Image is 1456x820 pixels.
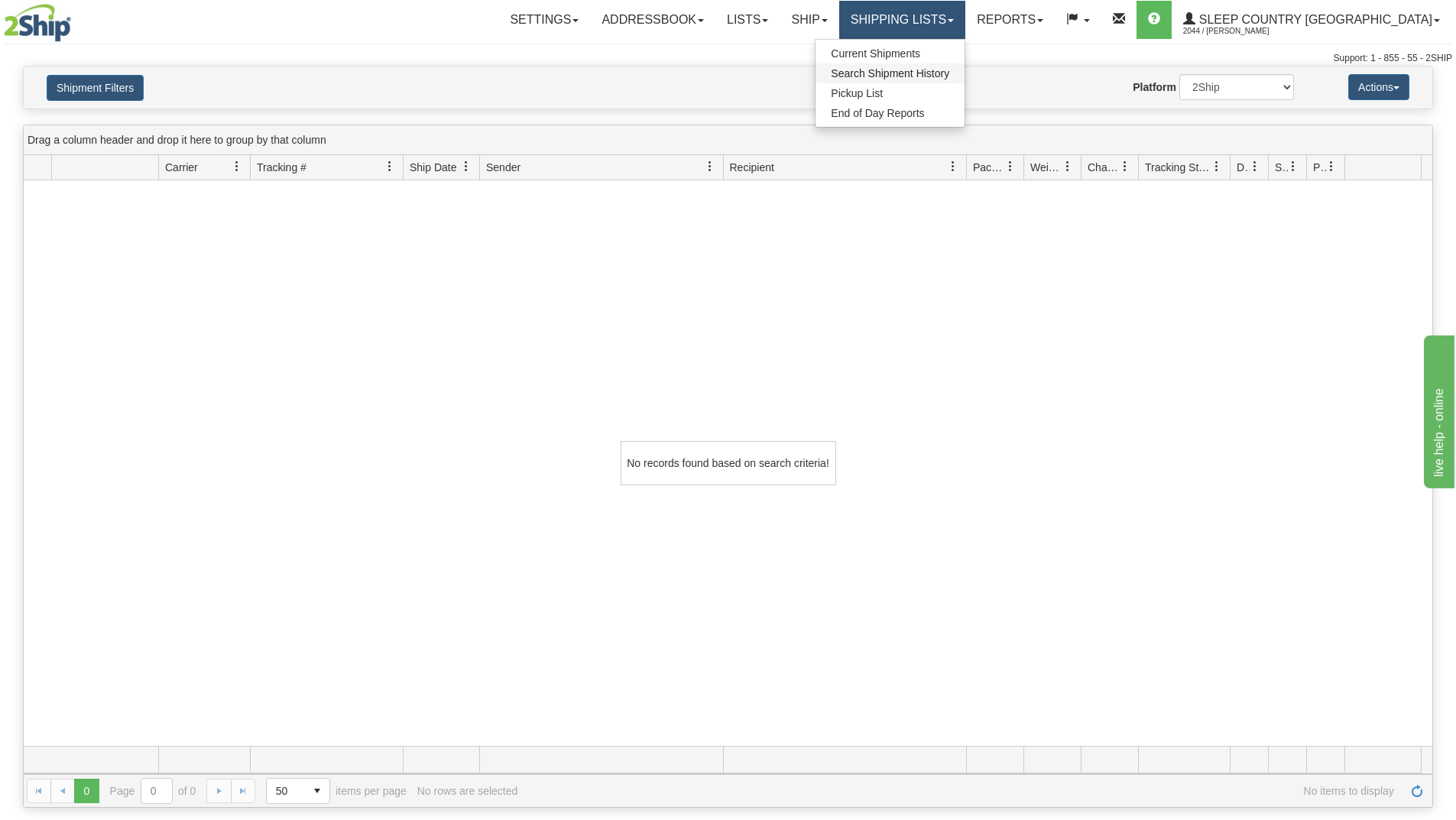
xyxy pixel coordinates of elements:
[965,1,1055,39] a: Reports
[831,87,883,99] span: Pickup List
[486,160,520,175] span: Sender
[816,44,965,63] a: Current Shipments
[1237,160,1250,175] span: Delivery Status
[410,160,456,175] span: Ship Date
[816,83,965,103] a: Pickup List
[1088,160,1120,175] span: Charge
[1348,74,1409,100] button: Actions
[453,154,479,180] a: Ship Date filter column settings
[257,160,306,175] span: Tracking #
[24,125,1432,155] div: grid grouping header
[47,75,144,101] button: Shipment Filters
[590,1,715,39] a: Addressbook
[498,1,590,39] a: Settings
[940,154,966,180] a: Recipient filter column settings
[266,778,407,804] span: items per page
[697,154,723,180] a: Sender filter column settings
[1313,160,1326,175] span: Pickup Status
[1204,154,1230,180] a: Tracking Status filter column settings
[1133,79,1176,95] label: Platform
[715,1,780,39] a: Lists
[1183,24,1298,39] span: 2044 / [PERSON_NAME]
[831,67,949,79] span: Search Shipment History
[224,154,250,180] a: Carrier filter column settings
[1405,779,1429,803] a: Refresh
[1145,160,1211,175] span: Tracking Status
[110,778,196,804] span: Page of 0
[417,785,518,797] div: No rows are selected
[1318,154,1344,180] a: Pickup Status filter column settings
[973,160,1005,175] span: Packages
[165,160,198,175] span: Carrier
[276,783,296,799] span: 50
[997,154,1023,180] a: Packages filter column settings
[839,1,965,39] a: Shipping lists
[1421,332,1454,488] iframe: chat widget
[780,1,838,39] a: Ship
[1055,154,1081,180] a: Weight filter column settings
[816,63,965,83] a: Search Shipment History
[74,779,99,803] span: Page 0
[730,160,774,175] span: Recipient
[1112,154,1138,180] a: Charge filter column settings
[831,107,924,119] span: End of Day Reports
[305,779,329,803] span: select
[11,9,141,28] div: live help - online
[621,441,836,485] div: No records found based on search criteria!
[528,785,1394,797] span: No items to display
[1275,160,1288,175] span: Shipment Issues
[266,778,330,804] span: Page sizes drop down
[816,103,965,123] a: End of Day Reports
[1242,154,1268,180] a: Delivery Status filter column settings
[1280,154,1306,180] a: Shipment Issues filter column settings
[1030,160,1062,175] span: Weight
[4,4,71,42] img: logo2044.jpg
[1195,13,1432,26] span: Sleep Country [GEOGRAPHIC_DATA]
[831,47,920,60] span: Current Shipments
[4,52,1452,65] div: Support: 1 - 855 - 55 - 2SHIP
[377,154,403,180] a: Tracking # filter column settings
[1172,1,1451,39] a: Sleep Country [GEOGRAPHIC_DATA] 2044 / [PERSON_NAME]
